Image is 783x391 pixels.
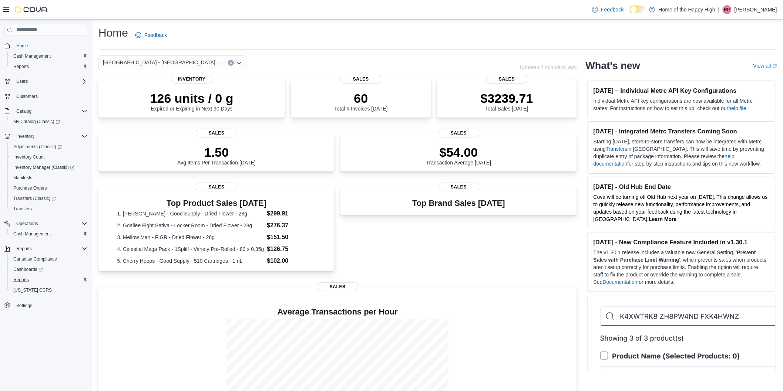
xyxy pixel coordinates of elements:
a: Adjustments (Classic) [10,142,65,151]
span: Reports [13,244,87,253]
span: Purchase Orders [10,184,87,193]
a: Inventory Count [10,153,48,161]
p: 1.50 [177,145,256,160]
button: Reports [7,61,90,72]
a: Home [13,41,31,50]
button: Open list of options [236,60,242,66]
a: Customers [13,92,41,101]
h2: What's new [586,60,640,72]
h3: Top Product Sales [DATE] [117,199,316,208]
input: Dark Mode [630,6,645,13]
span: Cash Management [13,231,51,237]
a: Dashboards [10,265,46,274]
a: Dashboards [7,264,90,275]
button: Inventory [13,132,37,141]
button: Inventory [1,131,90,142]
h3: [DATE] - Old Hub End Date [594,183,769,190]
span: Washington CCRS [10,286,87,295]
a: Learn More [649,216,676,222]
a: My Catalog (Classic) [7,116,90,127]
h3: [DATE] – Individual Metrc API Key Configurations [594,87,769,94]
dd: $276.37 [267,221,316,230]
p: 126 units / 0 g [150,91,233,106]
button: Operations [13,219,41,228]
div: Total Sales [DATE] [481,91,533,112]
button: Home [1,40,90,51]
span: Home [16,43,28,49]
span: Catalog [16,108,31,114]
dt: 5. Cherry Hoops - Good Supply - 510 Cartridges - 1mL [117,257,264,265]
a: help file [729,105,746,111]
svg: External link [773,64,777,68]
a: Reports [10,275,32,284]
span: [GEOGRAPHIC_DATA] - [GEOGRAPHIC_DATA] - Fire & Flower [103,58,221,67]
button: Cash Management [7,229,90,239]
a: Manifests [10,173,35,182]
p: Individual Metrc API key configurations are now available for all Metrc states. For instructions ... [594,97,769,112]
div: Total # Invoices [DATE] [334,91,387,112]
button: Reports [7,275,90,285]
span: Canadian Compliance [10,255,87,263]
span: Sales [438,129,480,137]
span: Reports [13,277,29,283]
button: Cash Management [7,51,90,61]
span: Manifests [10,173,87,182]
h4: Average Transactions per Hour [104,307,571,316]
span: Transfers (Classic) [10,194,87,203]
a: Adjustments (Classic) [7,142,90,152]
button: Transfers [7,204,90,214]
span: Inventory [13,132,87,141]
button: Users [13,77,31,86]
p: $3239.71 [481,91,533,106]
span: Sales [486,75,528,84]
span: Cash Management [10,52,87,61]
span: Feedback [144,31,167,39]
span: Cova will be turning off Old Hub next year on [DATE]. This change allows us to quickly release ne... [594,194,768,222]
a: Feedback [132,28,170,42]
a: Purchase Orders [10,184,50,193]
span: Customers [13,92,87,101]
button: Operations [1,218,90,229]
span: Users [13,77,87,86]
button: Customers [1,91,90,102]
span: Catalog [13,107,87,116]
a: Canadian Compliance [10,255,60,263]
a: Cash Management [10,229,54,238]
a: Transfers [606,146,628,152]
a: Settings [13,301,35,310]
a: Transfers [10,204,35,213]
span: [US_STATE] CCRS [13,287,52,293]
span: Dashboards [10,265,87,274]
h3: [DATE] - Integrated Metrc Transfers Coming Soon [594,127,769,135]
span: Cash Management [13,53,51,59]
p: 60 [334,91,387,106]
span: Settings [16,303,32,309]
span: Feedback [601,6,624,13]
span: Sales [317,282,358,291]
span: Canadian Compliance [13,256,57,262]
a: My Catalog (Classic) [10,117,63,126]
p: Home of the Happy High [659,5,715,14]
span: Sales [340,75,382,84]
a: Transfers (Classic) [7,193,90,204]
span: Transfers (Classic) [13,195,56,201]
span: My Catalog (Classic) [13,119,60,125]
span: Dashboards [13,266,43,272]
dt: 1. [PERSON_NAME] - Good Supply - Dried Flower - 28g [117,210,264,217]
dt: 2. Goaliee Fight Sativa - Locker Room - Dried Flower - 28g [117,222,264,229]
span: Adjustments (Classic) [13,144,62,150]
h1: Home [98,25,128,40]
dt: 3. Mellow Man - FIGR - Dried Flower - 28g [117,234,264,241]
div: Rachel Power [723,5,732,14]
span: Reports [10,62,87,71]
button: Users [1,76,90,86]
img: Cova [15,6,48,13]
span: Sales [438,183,480,191]
span: Reports [10,275,87,284]
span: Inventory Manager (Classic) [13,164,74,170]
button: Catalog [13,107,34,116]
span: Sales [196,183,237,191]
span: Sales [196,129,237,137]
span: Inventory [16,133,34,139]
